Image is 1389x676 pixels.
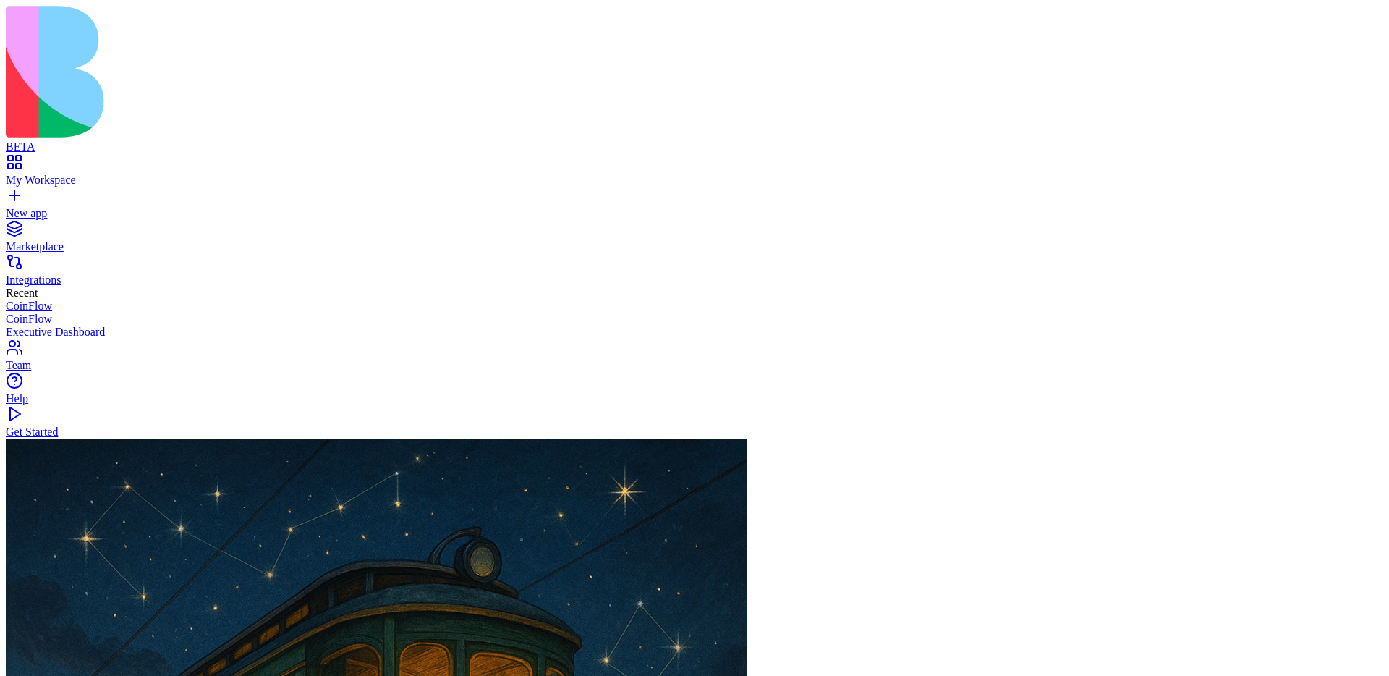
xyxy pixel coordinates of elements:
[6,207,1383,220] div: New app
[6,359,1383,372] div: Team
[6,300,1383,313] a: CoinFlow
[6,140,1383,153] div: BETA
[6,346,1383,372] a: Team
[6,227,1383,253] a: Marketplace
[6,426,1383,439] div: Get Started
[6,261,1383,287] a: Integrations
[6,274,1383,287] div: Integrations
[6,379,1383,405] a: Help
[6,240,1383,253] div: Marketplace
[6,413,1383,439] a: Get Started
[6,6,587,138] img: logo
[6,127,1383,153] a: BETA
[6,161,1383,187] a: My Workspace
[6,194,1383,220] a: New app
[6,313,1383,326] a: CoinFlow
[6,392,1383,405] div: Help
[6,174,1383,187] div: My Workspace
[6,326,1383,339] a: Executive Dashboard
[6,287,38,299] span: Recent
